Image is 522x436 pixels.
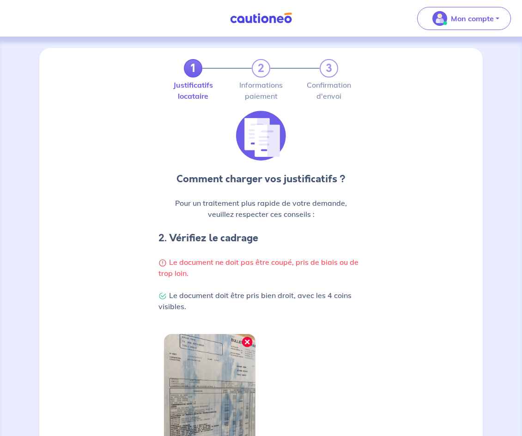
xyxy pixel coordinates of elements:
p: Pour un traitement plus rapide de votre demande, veuillez respecter ces conseils : [158,197,364,220]
label: Justificatifs locataire [184,81,202,100]
img: illu_account_valid_menu.svg [432,11,447,26]
h4: 2. Vérifiez le cadrage [158,231,364,245]
img: Check [158,292,167,300]
a: 1 [184,59,202,78]
img: Warning [158,259,167,267]
p: Le document doit être pris bien droit, avec les 4 coins visibles. [158,290,364,312]
button: illu_account_valid_menu.svgMon compte [417,7,511,30]
img: Cautioneo [226,12,296,24]
label: Confirmation d'envoi [320,81,338,100]
p: Comment charger vos justificatifs ? [158,172,364,186]
p: Mon compte [451,13,494,24]
img: illu_list_justif.svg [236,111,286,161]
label: Informations paiement [252,81,270,100]
p: Le document ne doit pas être coupé, pris de biais ou de trop loin. [158,257,364,279]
